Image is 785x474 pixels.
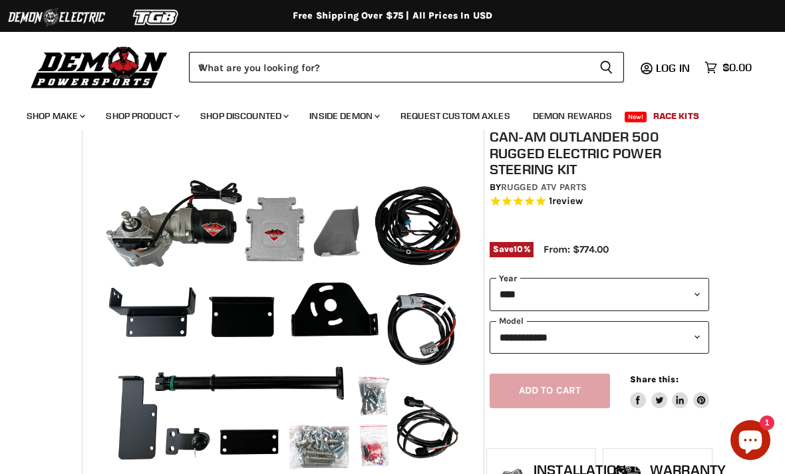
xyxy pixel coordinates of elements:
[490,242,534,257] span: Save %
[698,58,758,77] a: $0.00
[299,102,388,130] a: Inside Demon
[490,278,709,310] select: year
[589,52,624,82] button: Search
[190,102,297,130] a: Shop Discounted
[722,61,752,74] span: $0.00
[726,420,774,463] inbox-online-store-chat: Shopify online store chat
[656,61,690,74] span: Log in
[552,195,583,207] span: review
[7,5,106,30] img: Demon Electric Logo 2
[391,102,520,130] a: Request Custom Axles
[17,102,93,130] a: Shop Make
[490,195,709,209] span: Rated 5.0 out of 5 stars 1 reviews
[523,102,622,130] a: Demon Rewards
[630,374,678,384] span: Share this:
[490,180,709,195] div: by
[189,52,589,82] input: When autocomplete results are available use up and down arrows to review and enter to select
[27,43,172,90] img: Demon Powersports
[630,374,709,409] aside: Share this:
[650,62,698,74] a: Log in
[106,5,206,30] img: TGB Logo 2
[17,97,748,130] ul: Main menu
[501,181,587,193] a: Rugged ATV Parts
[514,244,523,254] span: 10
[96,102,188,130] a: Shop Product
[549,195,583,207] span: 1 reviews
[643,102,709,130] a: Race Kits
[544,243,609,255] span: From: $774.00
[189,52,624,82] form: Product
[490,321,709,354] select: modal-name
[490,128,709,178] h1: Can-Am Outlander 500 Rugged Electric Power Steering Kit
[625,112,647,122] span: New!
